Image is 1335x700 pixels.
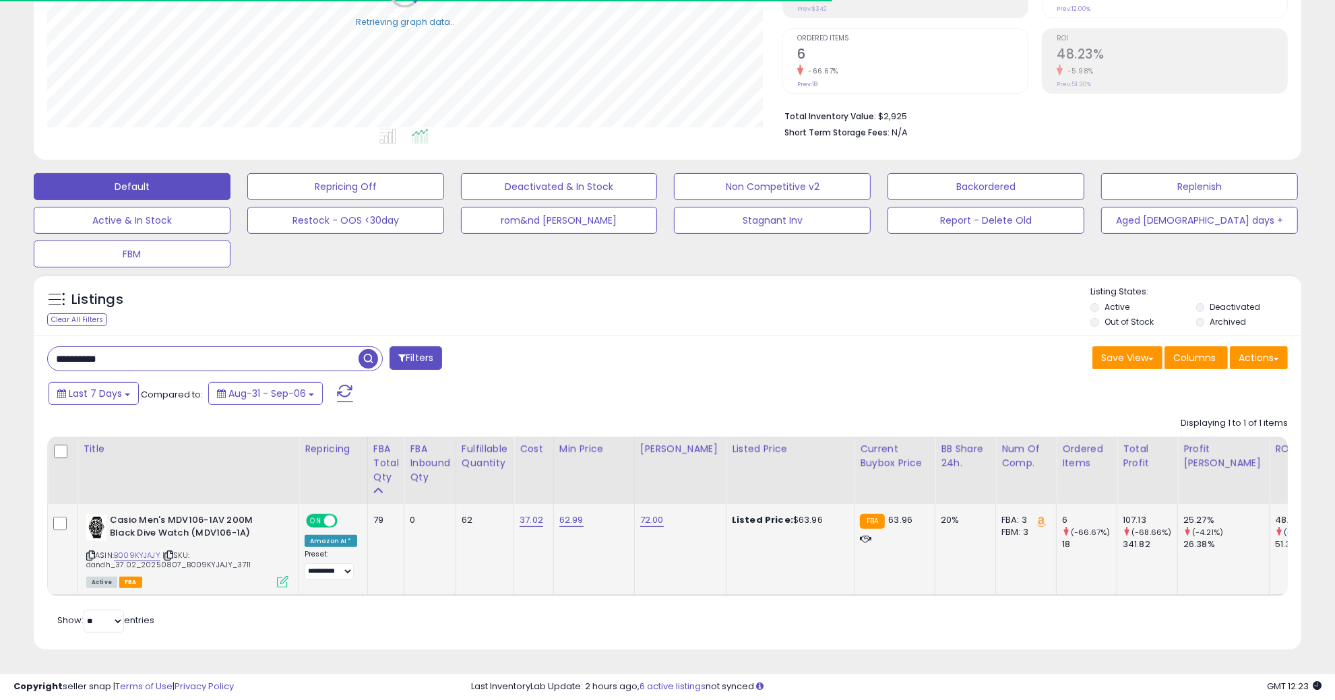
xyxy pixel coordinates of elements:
small: Prev: $342 [797,5,827,13]
button: Restock - OOS <30day [247,207,444,234]
div: 26.38% [1183,538,1269,550]
button: Actions [1230,346,1288,369]
span: Ordered Items [797,35,1028,42]
button: Aug-31 - Sep-06 [208,382,323,405]
button: Repricing Off [247,173,444,200]
div: 6 [1062,514,1117,526]
small: (-68.66%) [1131,527,1171,538]
button: Aged [DEMOGRAPHIC_DATA] days + [1101,207,1298,234]
button: Active & In Stock [34,207,230,234]
li: $2,925 [784,107,1278,123]
div: 62 [462,514,503,526]
div: BB Share 24h. [941,442,990,470]
b: Listed Price: [732,513,793,526]
span: OFF [336,515,357,527]
p: Listing States: [1090,286,1301,298]
span: Show: entries [57,614,154,627]
span: 2025-09-14 12:23 GMT [1267,680,1322,693]
span: All listings currently available for purchase on Amazon [86,577,117,588]
span: ROI [1057,35,1287,42]
div: 107.13 [1123,514,1177,526]
button: Deactivated & In Stock [461,173,658,200]
span: FBA [119,577,142,588]
span: ON [307,515,324,527]
small: (-5.98%) [1284,527,1317,538]
small: (-4.21%) [1192,527,1223,538]
button: Last 7 Days [49,382,139,405]
div: Retrieving graph data.. [356,15,454,28]
div: 0 [410,514,445,526]
div: ASIN: [86,514,288,586]
div: Amazon AI * [305,535,357,547]
small: Prev: 51.30% [1057,80,1091,88]
b: Casio Men's MDV106-1AV 200M Black Dive Watch (MDV106-1A) [110,514,274,542]
small: Prev: 12.00% [1057,5,1090,13]
a: 37.02 [520,513,543,527]
div: Cost [520,442,548,456]
img: 41xJPhoDkpL._SL40_.jpg [86,514,106,541]
small: Prev: 18 [797,80,817,88]
span: Compared to: [141,388,203,401]
a: 6 active listings [640,680,706,693]
strong: Copyright [13,680,63,693]
button: rom&nd [PERSON_NAME] [461,207,658,234]
small: (-66.67%) [1071,527,1110,538]
button: Non Competitive v2 [674,173,871,200]
button: Replenish [1101,173,1298,200]
div: FBA Total Qty [373,442,399,484]
div: Ordered Items [1062,442,1111,470]
div: Current Buybox Price [860,442,929,470]
h2: 6 [797,46,1028,65]
label: Out of Stock [1105,316,1154,327]
button: FBM [34,241,230,267]
div: Fulfillable Quantity [462,442,508,470]
div: Clear All Filters [47,313,107,326]
h5: Listings [71,290,123,309]
label: Archived [1210,316,1246,327]
small: FBA [860,514,885,529]
span: Aug-31 - Sep-06 [228,387,306,400]
button: Save View [1092,346,1162,369]
button: Default [34,173,230,200]
div: Repricing [305,442,362,456]
a: Terms of Use [115,680,173,693]
small: -66.67% [803,66,838,76]
div: Total Profit [1123,442,1172,470]
span: | SKU: dandh_37.02_20250807_B009KYJAJY_3711 [86,550,251,570]
div: FBM: 3 [1001,526,1046,538]
div: seller snap | | [13,680,234,693]
label: Deactivated [1210,301,1260,313]
div: Profit [PERSON_NAME] [1183,442,1264,470]
div: 51.3% [1275,538,1330,550]
button: Filters [390,346,442,370]
b: Short Term Storage Fees: [784,127,890,138]
div: 25.27% [1183,514,1269,526]
a: 62.99 [559,513,584,527]
div: Preset: [305,550,357,580]
small: -5.98% [1063,66,1094,76]
div: 20% [941,514,985,526]
div: 48.23% [1275,514,1330,526]
div: Listed Price [732,442,848,456]
div: Num of Comp. [1001,442,1051,470]
button: Stagnant Inv [674,207,871,234]
label: Active [1105,301,1129,313]
div: Last InventoryLab Update: 2 hours ago, not synced. [471,680,1322,693]
button: Backordered [888,173,1084,200]
span: Last 7 Days [69,387,122,400]
button: Columns [1165,346,1228,369]
a: 72.00 [640,513,664,527]
h2: 48.23% [1057,46,1287,65]
span: Columns [1173,351,1216,364]
b: Total Inventory Value: [784,110,876,122]
div: $63.96 [732,514,844,526]
div: FBA: 3 [1001,514,1046,526]
div: 341.82 [1123,538,1177,550]
div: Displaying 1 to 1 of 1 items [1181,417,1288,430]
div: Min Price [559,442,629,456]
span: 63.96 [888,513,912,526]
span: N/A [892,126,908,139]
div: FBA inbound Qty [410,442,450,484]
div: 79 [373,514,394,526]
div: ROI [1275,442,1324,456]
